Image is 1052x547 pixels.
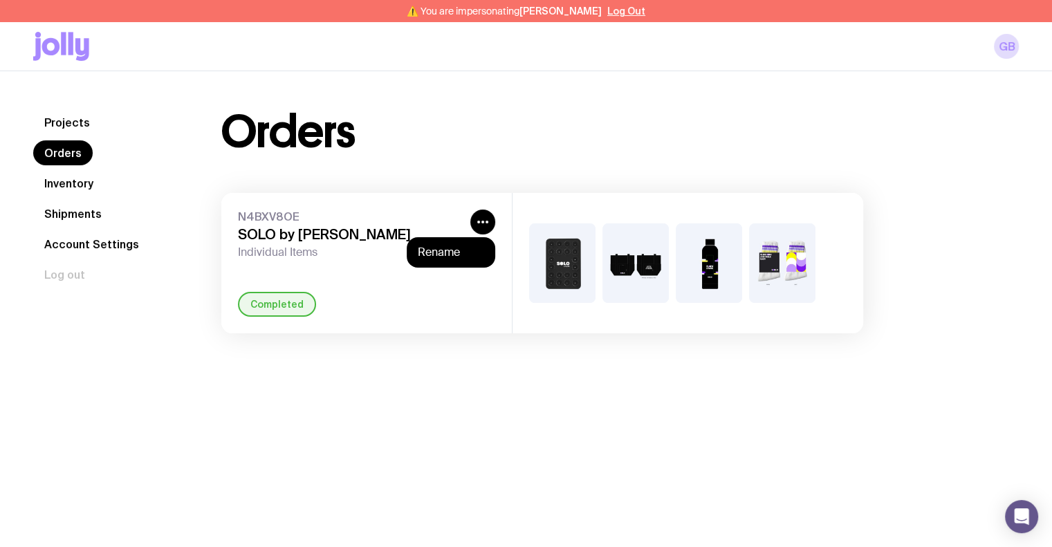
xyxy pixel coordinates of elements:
[221,110,355,154] h1: Orders
[418,245,484,259] button: Rename
[994,34,1019,59] a: GB
[33,110,101,135] a: Projects
[33,201,113,226] a: Shipments
[33,262,96,287] button: Log out
[407,6,602,17] span: ⚠️ You are impersonating
[607,6,645,17] button: Log Out
[1005,500,1038,533] div: Open Intercom Messenger
[238,226,465,243] h3: SOLO by [PERSON_NAME]
[238,210,465,223] span: N4BXV8OE
[238,292,316,317] div: Completed
[33,171,104,196] a: Inventory
[33,140,93,165] a: Orders
[519,6,602,17] span: [PERSON_NAME]
[238,245,465,259] span: Individual Items
[33,232,150,257] a: Account Settings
